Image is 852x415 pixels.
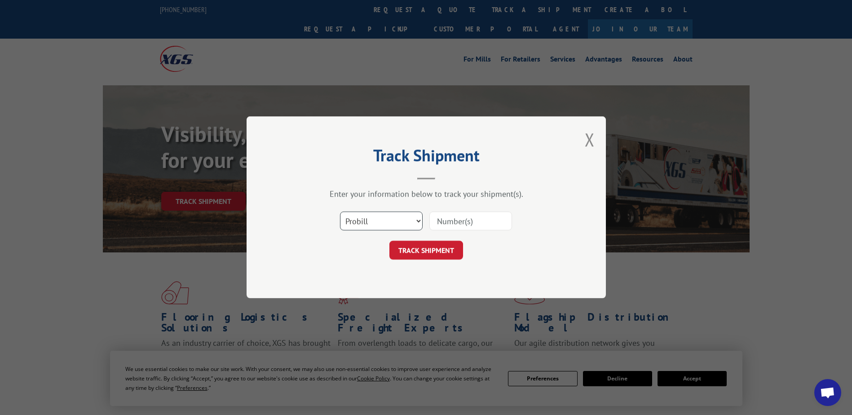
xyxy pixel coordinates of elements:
button: Close modal [585,128,595,151]
div: Enter your information below to track your shipment(s). [291,189,561,199]
input: Number(s) [429,212,512,231]
button: TRACK SHIPMENT [389,241,463,260]
h2: Track Shipment [291,149,561,166]
div: Open chat [814,379,841,406]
